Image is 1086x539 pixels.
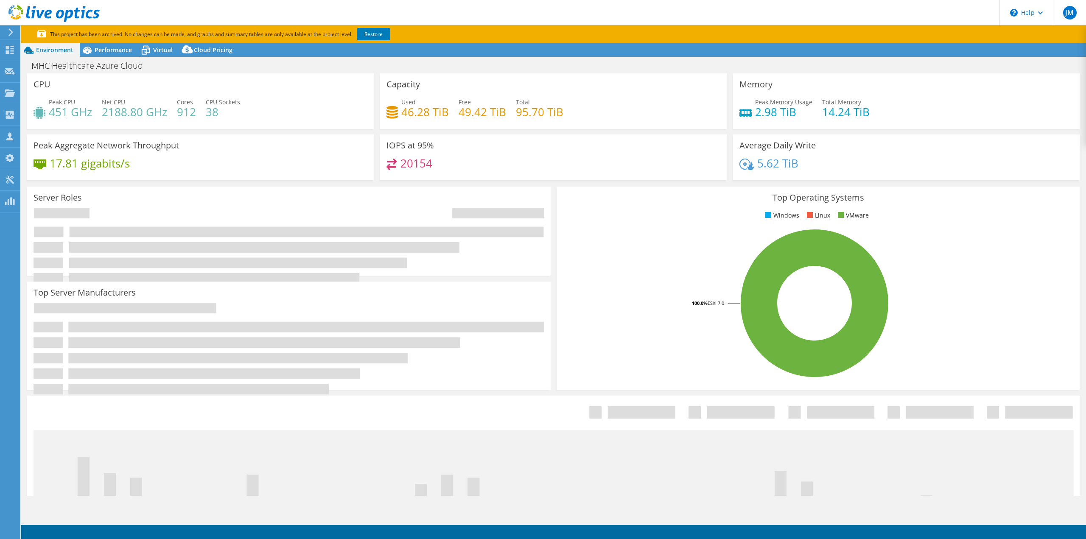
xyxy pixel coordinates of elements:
h4: 5.62 TiB [757,159,798,168]
h3: IOPS at 95% [386,141,434,150]
h4: 2188.80 GHz [102,107,167,117]
h3: Average Daily Write [739,141,816,150]
span: Environment [36,46,73,54]
p: This project has been archived. No changes can be made, and graphs and summary tables are only av... [37,30,453,39]
li: Windows [763,211,799,220]
h4: 49.42 TiB [459,107,506,117]
span: CPU Sockets [206,98,240,106]
h3: Top Operating Systems [563,193,1074,202]
span: Free [459,98,471,106]
span: Cores [177,98,193,106]
h1: MHC Healthcare Azure Cloud [28,61,156,70]
h4: 95.70 TiB [516,107,563,117]
tspan: 100.0% [692,300,708,306]
h4: 14.24 TiB [822,107,870,117]
h3: CPU [34,80,50,89]
span: Total Memory [822,98,861,106]
h4: 912 [177,107,196,117]
h4: 451 GHz [49,107,92,117]
h4: 2.98 TiB [755,107,812,117]
a: Restore [357,28,390,40]
li: Linux [805,211,830,220]
tspan: ESXi 7.0 [708,300,724,306]
h4: 38 [206,107,240,117]
h4: 17.81 gigabits/s [50,159,130,168]
h3: Peak Aggregate Network Throughput [34,141,179,150]
h3: Server Roles [34,193,82,202]
span: Peak CPU [49,98,75,106]
span: Used [401,98,416,106]
h3: Top Server Manufacturers [34,288,136,297]
h3: Capacity [386,80,420,89]
h4: 46.28 TiB [401,107,449,117]
span: JM [1063,6,1077,20]
svg: \n [1010,9,1018,17]
h4: 20154 [400,159,432,168]
span: Performance [95,46,132,54]
span: Net CPU [102,98,125,106]
span: Cloud Pricing [194,46,232,54]
span: Virtual [153,46,173,54]
span: Peak Memory Usage [755,98,812,106]
span: Total [516,98,530,106]
h3: Memory [739,80,773,89]
li: VMware [836,211,869,220]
